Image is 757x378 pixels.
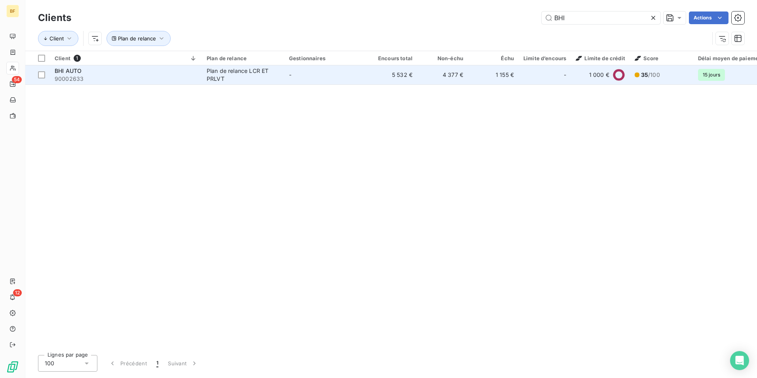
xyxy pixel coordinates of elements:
[730,351,749,370] div: Open Intercom Messenger
[107,31,171,46] button: Plan de relance
[104,355,152,372] button: Précédent
[689,11,728,24] button: Actions
[523,55,566,61] div: Limite d’encours
[55,67,82,74] span: BHI AUTO
[576,55,625,61] span: Limite de crédit
[156,359,158,367] span: 1
[55,75,197,83] span: 90002633
[152,355,163,372] button: 1
[641,71,660,79] span: /100
[542,11,660,24] input: Rechercher
[45,359,54,367] span: 100
[289,55,362,61] div: Gestionnaires
[207,55,280,61] div: Plan de relance
[55,55,70,61] span: Client
[698,69,725,81] span: 15 jours
[6,5,19,17] div: BF
[417,65,468,84] td: 4 377 €
[13,289,22,296] span: 12
[38,11,71,25] h3: Clients
[468,65,519,84] td: 1 155 €
[6,78,19,90] a: 54
[367,65,417,84] td: 5 532 €
[422,55,463,61] div: Non-échu
[6,361,19,373] img: Logo LeanPay
[589,71,609,79] span: 1 000 €
[641,71,648,78] span: 35
[49,35,64,42] span: Client
[564,71,566,79] span: -
[163,355,203,372] button: Suivant
[473,55,514,61] div: Échu
[118,35,156,42] span: Plan de relance
[635,55,659,61] span: Score
[371,55,413,61] div: Encours total
[12,76,22,83] span: 54
[74,55,81,62] span: 1
[38,31,78,46] button: Client
[289,71,291,78] span: -
[207,67,280,83] div: Plan de relance LCR ET PRLVT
